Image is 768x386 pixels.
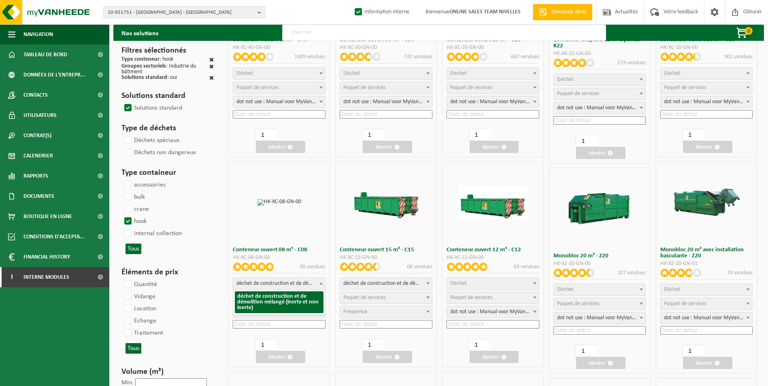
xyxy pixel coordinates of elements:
[660,312,753,324] span: dot not use : Manual voor MyVanheede
[617,59,646,67] p: 219 vendues
[340,320,432,329] input: Date de début
[121,45,214,57] h3: Filtres sélectionnés
[554,312,646,324] span: dot not use : Manual voor MyVanheede
[340,45,432,51] div: HK-XC-30-GN-00
[565,174,634,243] img: HK-XZ-20-GN-00
[661,312,753,324] span: dot not use : Manual voor MyVanheede
[553,116,646,125] input: Date de début
[683,357,732,369] button: Ajouter
[236,85,279,91] span: Paquet de services
[660,326,753,335] input: Date de début
[233,278,325,290] span: déchet de construction et de démolition mélangé (inerte et non inerte)
[233,45,325,51] div: HK-XC-40-GN-00
[617,269,646,277] p: 107 vendues
[664,85,706,91] span: Paquet de services
[447,45,539,51] div: HK-XC-20-GN-00
[23,125,51,146] span: Contrat(s)
[121,64,209,75] div: : Industrie du bâtiment
[363,141,412,153] button: Ajouter
[660,261,753,267] div: HK-XZ-20-GN-01
[121,57,173,64] div: : hook
[233,320,325,329] input: Date de début
[447,255,539,261] div: HK-XC-12-GN-00
[233,278,325,289] span: déchet de construction et de démolition mélangé (inerte et non inerte)
[450,280,467,286] span: Déchet
[23,186,54,206] span: Documents
[123,146,196,159] label: Déchets non dangereux
[113,25,166,41] h2: Nos solutions
[363,351,412,363] button: Ajouter
[514,263,539,271] p: 63 vendues
[553,312,646,324] span: dot not use : Manual voor MyVanheede
[533,4,592,20] a: Demande devis
[23,166,48,186] span: Rapports
[554,102,646,114] span: dot not use : Manual voor MyVanheede
[661,96,753,108] span: dot not use : Manual voor MyVanheede
[121,56,160,62] span: Type conteneur
[557,286,574,293] span: Déchet
[126,343,141,354] button: Tous
[575,345,596,357] input: 1
[458,185,527,220] img: HK-XC-12-GN-00
[123,303,156,315] label: Location
[660,247,753,259] h3: Monobloc 20 m³ avec installation basculante - Z20
[576,357,625,369] button: Ajouter
[553,51,646,57] div: HK-XK-22-GN-00
[123,191,145,203] label: bulk
[343,309,367,315] span: Frequence
[450,70,467,76] span: Déchet
[256,351,305,363] button: Ajouter
[362,129,383,141] input: 1
[343,295,385,301] span: Paquet de services
[447,306,539,318] span: dot not use : Manual voor MyVanheede
[470,141,519,153] button: Ajouter
[469,339,490,351] input: 1
[121,380,134,386] label: Min.
[407,263,432,271] p: 68 vendues
[352,185,421,220] img: HK-XC-15-GN-00
[672,185,741,220] img: HK-XZ-20-GN-01
[576,147,625,159] button: Ajouter
[233,110,325,119] input: Date de début
[123,203,149,215] label: crane
[121,63,166,69] span: Groupes sectoriels
[123,215,147,227] label: hook
[340,247,432,253] h3: Conteneur ouvert 15 m³ - C15
[233,255,325,261] div: HK-XC-08-GN-00
[450,85,492,91] span: Paquet de services
[121,90,214,102] h3: Solutions standard
[255,129,276,141] input: 1
[447,306,539,318] span: dot not use : Manual voor MyVanheede
[294,53,325,61] p: 1089 vendues
[683,141,732,153] button: Ajouter
[123,315,156,327] label: Echange
[340,278,432,289] span: déchet de construction et de démolition mélangé (inerte et non inerte)
[23,85,48,105] span: Contacts
[404,53,432,61] p: 742 vendues
[553,37,646,49] h3: Conteneur chapelle 22 m³ à portes - K22
[557,91,599,97] span: Paquet de services
[340,96,432,108] span: dot not use : Manual voor MyVanheede
[121,75,177,82] div: : oui
[340,110,432,119] input: Date de début
[123,291,155,303] label: Vidange
[660,110,753,119] input: Date de début
[121,122,214,134] h3: Type de déchets
[23,267,69,287] span: Interne modules
[233,247,325,253] h3: Conteneur ouvert 08 m³ - C08
[121,74,167,81] span: Solutions standard
[575,135,596,147] input: 1
[450,295,492,301] span: Paquet de services
[557,76,574,83] span: Déchet
[511,53,539,61] p: 667 vendues
[549,8,588,16] span: Demande devis
[23,227,85,247] span: Conditions d'accepta...
[235,291,323,313] li: déchet de construction et de démolition mélangé (inerte et non inerte)
[123,179,166,191] label: accessoiries
[447,247,539,253] h3: Conteneur ouvert 12 m³ - C12
[353,6,409,18] label: Information interne
[23,24,53,45] span: Navigation
[23,45,67,65] span: Tableau de bord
